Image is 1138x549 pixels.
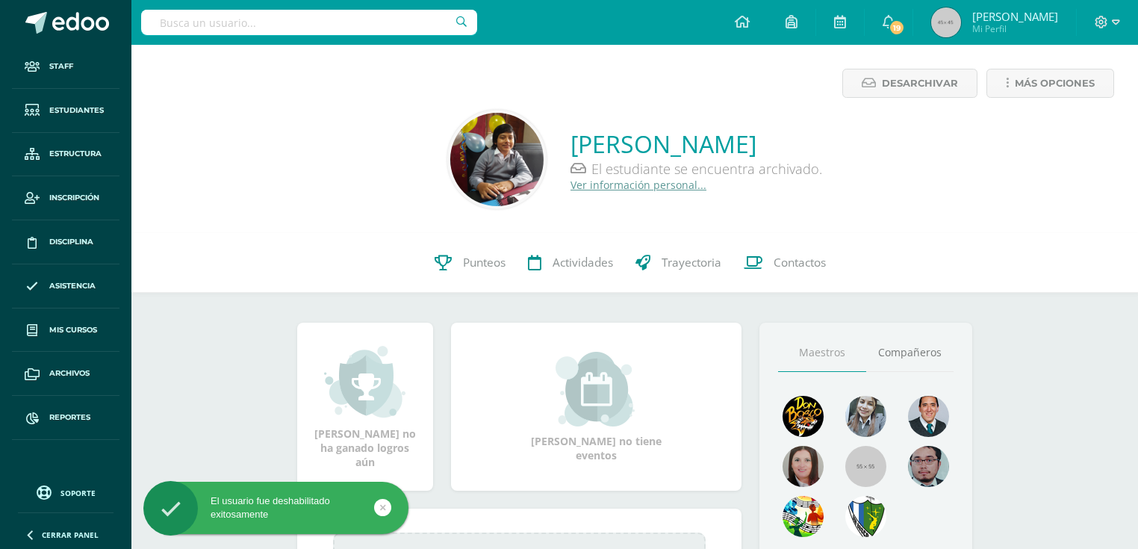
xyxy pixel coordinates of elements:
a: Asistencia [12,264,119,308]
a: Soporte [18,482,114,502]
img: 29fc2a48271e3f3676cb2cb292ff2552.png [783,396,824,437]
span: Desarchivar [882,69,958,97]
a: Punteos [423,233,517,293]
a: Mis cursos [12,308,119,353]
img: 5c457627a901c314965047bcb75bd808.png [450,113,544,206]
a: Desarchivar [842,69,977,98]
span: Estructura [49,148,102,160]
span: Trayectoria [662,255,721,270]
div: [PERSON_NAME] no tiene eventos [521,352,671,462]
a: Estudiantes [12,89,119,133]
a: Contactos [733,233,837,293]
a: Disciplina [12,220,119,264]
span: [PERSON_NAME] [972,9,1058,24]
img: d0e54f245e8330cebada5b5b95708334.png [908,446,949,487]
img: a43eca2235894a1cc1b3d6ce2f11d98a.png [783,496,824,537]
img: event_small.png [556,352,637,427]
span: Inscripción [49,192,99,204]
span: Estudiantes [49,105,104,117]
div: El usuario fue deshabilitado exitosamente [143,494,408,521]
span: 19 [889,19,905,36]
span: Contactos [774,255,826,270]
a: Compañeros [866,334,954,372]
div: [PERSON_NAME] no ha ganado logros aún [312,344,418,469]
span: Disciplina [49,236,93,248]
a: Actividades [517,233,624,293]
a: Maestros [778,334,866,372]
a: Inscripción [12,176,119,220]
span: Punteos [463,255,506,270]
a: [PERSON_NAME] [570,128,822,160]
img: 55x55 [845,446,886,487]
img: achievement_small.png [324,344,405,419]
span: Mi Perfil [972,22,1058,35]
a: Staff [12,45,119,89]
a: Trayectoria [624,233,733,293]
a: Ver información personal... [570,178,706,192]
span: Reportes [49,412,90,424]
a: Estructura [12,133,119,177]
img: 45x45 [931,7,961,37]
input: Busca un usuario... [141,10,477,35]
img: eec80b72a0218df6e1b0c014193c2b59.png [908,396,949,437]
span: Archivos [49,367,90,379]
span: Cerrar panel [42,530,99,540]
span: Asistencia [49,280,96,292]
span: Más opciones [1015,69,1095,97]
span: Soporte [60,488,96,498]
div: El estudiante se encuentra archivado. [570,160,822,178]
span: Actividades [553,255,613,270]
img: 45bd7986b8947ad7e5894cbc9b781108.png [845,396,886,437]
a: Archivos [12,352,119,396]
img: 67c3d6f6ad1c930a517675cdc903f95f.png [783,446,824,487]
a: Más opciones [986,69,1114,98]
img: 6e7c8ff660ca3d407ab6d57b0593547c.png [845,496,886,537]
span: Mis cursos [49,324,97,336]
a: Reportes [12,396,119,440]
span: Staff [49,61,73,72]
